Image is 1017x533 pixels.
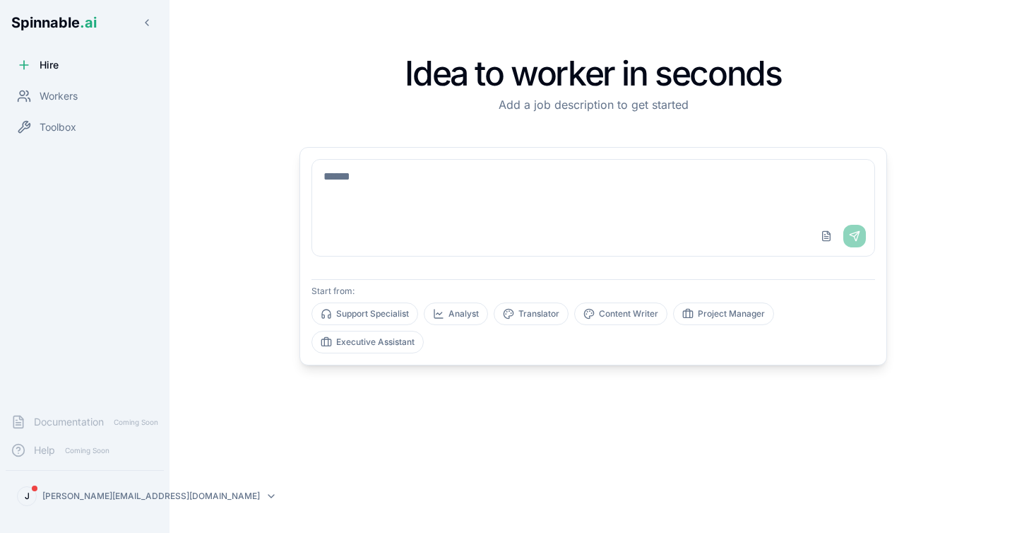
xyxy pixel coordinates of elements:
button: Translator [494,303,569,325]
button: Analyst [424,303,488,325]
span: Documentation [34,415,104,429]
span: Hire [40,58,59,72]
button: Content Writer [574,303,667,325]
button: J[PERSON_NAME][EMAIL_ADDRESS][DOMAIN_NAME] [11,482,158,510]
button: Executive Assistant [311,331,424,353]
p: [PERSON_NAME][EMAIL_ADDRESS][DOMAIN_NAME] [42,491,260,502]
p: Add a job description to get started [299,96,887,113]
button: Project Manager [673,303,774,325]
button: Support Specialist [311,303,418,325]
span: .ai [80,14,97,31]
h1: Idea to worker in seconds [299,57,887,90]
span: Help [34,443,55,457]
span: J [25,491,30,502]
span: Coming Soon [61,444,114,457]
span: Toolbox [40,120,76,134]
span: Spinnable [11,14,97,31]
p: Start from: [311,286,875,297]
span: Workers [40,89,78,103]
span: Coming Soon [109,416,162,429]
